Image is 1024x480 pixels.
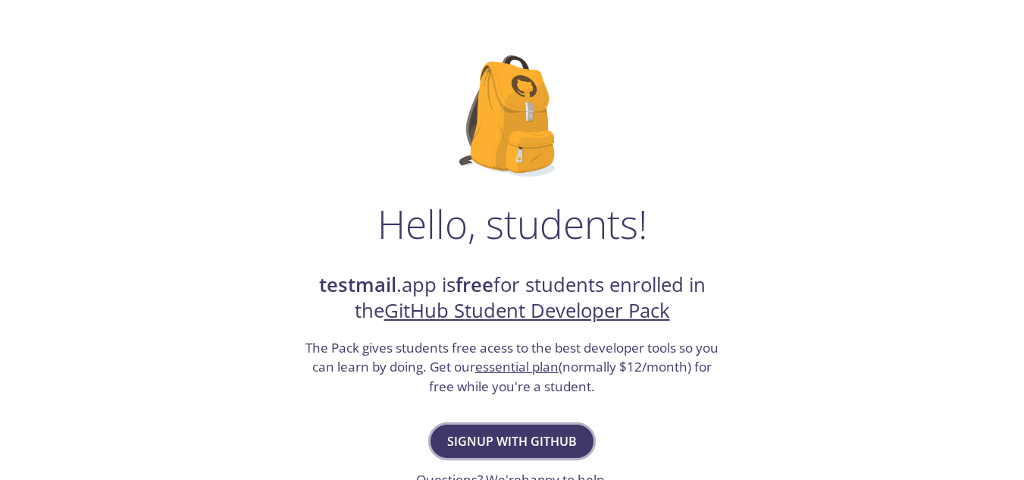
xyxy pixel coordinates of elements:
[304,338,721,397] h3: The Pack gives students free acess to the best developer tools so you can learn by doing. Get our...
[304,272,721,325] h2: .app is for students enrolled in the
[456,271,493,298] strong: free
[431,425,593,458] button: Signup with GitHub
[447,431,577,452] span: Signup with GitHub
[377,201,647,246] h1: Hello, students!
[384,297,670,324] a: GitHub Student Developer Pack
[319,271,396,298] strong: testmail
[475,358,559,375] a: essential plan
[459,55,565,177] img: github-student-backpack.png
